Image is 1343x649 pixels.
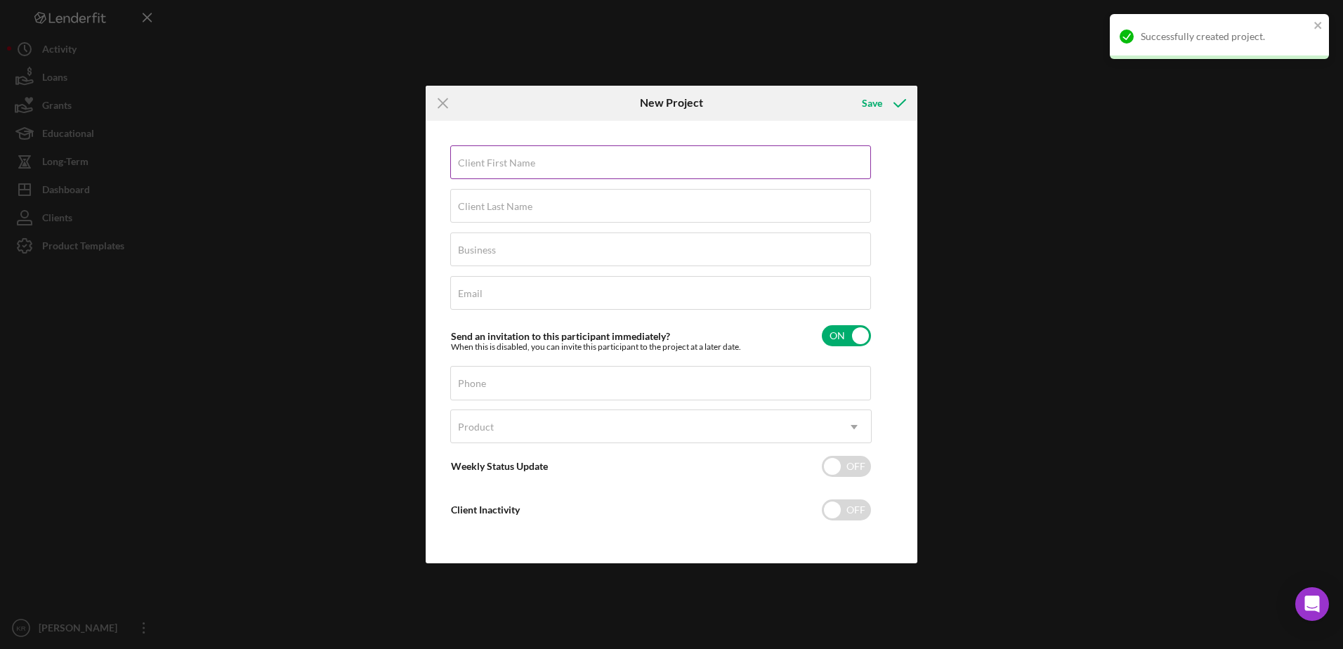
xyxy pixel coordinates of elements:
label: Business [458,244,496,256]
label: Client First Name [458,157,535,169]
label: Client Inactivity [451,504,520,516]
div: Product [458,421,494,433]
h6: New Project [640,96,703,109]
label: Client Last Name [458,201,532,212]
button: close [1313,20,1323,33]
label: Weekly Status Update [451,460,548,472]
div: When this is disabled, you can invite this participant to the project at a later date. [451,342,741,352]
div: Open Intercom Messenger [1295,587,1329,621]
div: Successfully created project. [1141,31,1309,42]
label: Email [458,288,483,299]
label: Phone [458,378,486,389]
button: Save [848,89,917,117]
label: Send an invitation to this participant immediately? [451,330,670,342]
div: Save [862,89,882,117]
